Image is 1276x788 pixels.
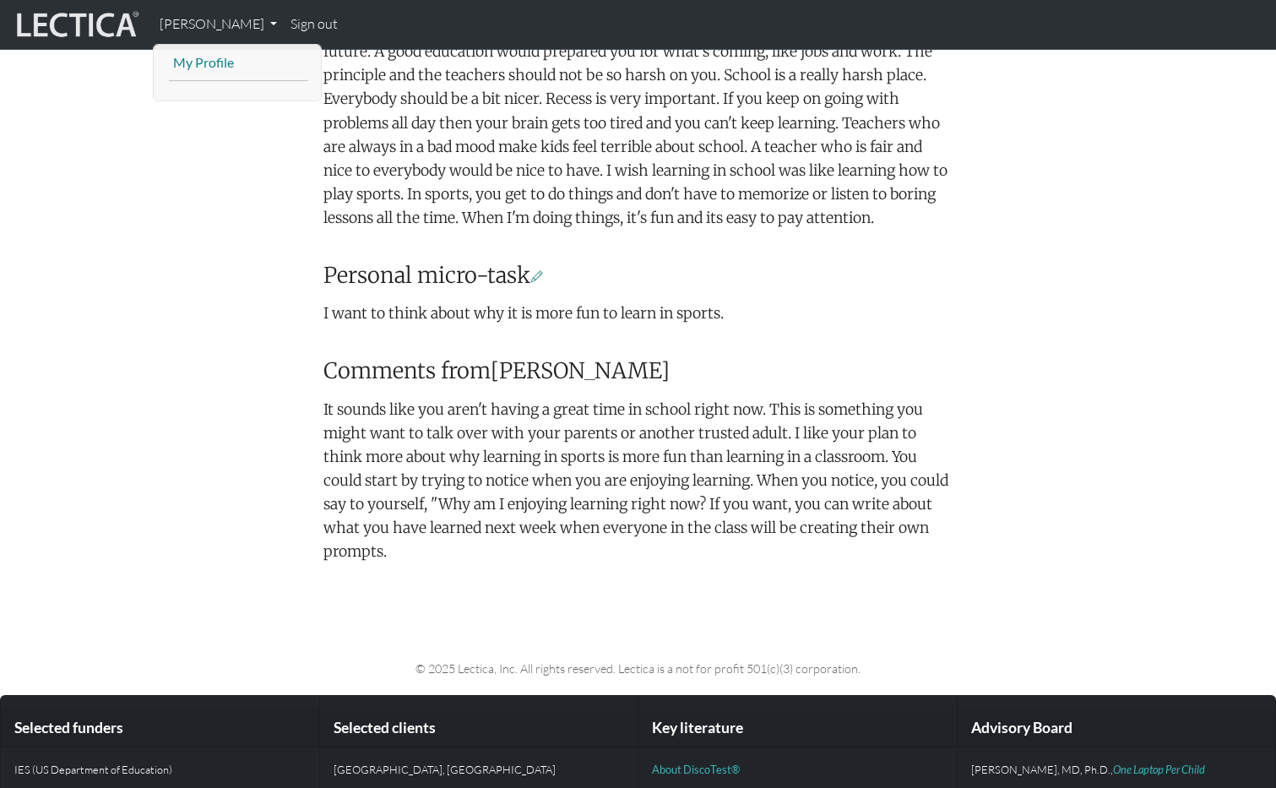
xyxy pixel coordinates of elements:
span: [PERSON_NAME] [491,357,670,384]
h3: Personal micro-task [323,263,953,289]
img: lecticalive [13,8,139,41]
div: Selected funders [1,709,319,747]
p: It sounds like you aren't having a great time in school right now. This is something you might wa... [323,398,953,564]
h3: Comments from [323,358,953,384]
a: About DiscoTest® [652,763,740,776]
a: My Profile [169,52,308,74]
p: [GEOGRAPHIC_DATA], [GEOGRAPHIC_DATA] [334,761,625,778]
div: Selected clients [320,709,638,747]
p: © 2025 Lectica, Inc. All rights reserved. Lectica is a not for profit 501(c)(3) corporation. [91,659,1186,678]
a: One Laptop Per Child [1113,763,1205,776]
a: [PERSON_NAME] [153,7,284,42]
p: IES (US Department of Education) [14,761,306,778]
p: [PERSON_NAME], MD, Ph.D., [971,761,1262,778]
p: I want to think about why it is more fun to learn in sports. [323,302,953,325]
ul: [PERSON_NAME] [169,52,308,82]
div: Key literature [638,709,957,747]
div: Advisory Board [958,709,1276,747]
a: Sign out [284,7,345,42]
p: The purpose of education is to educate your mind so you can make a good living in the future. A g... [323,16,953,230]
